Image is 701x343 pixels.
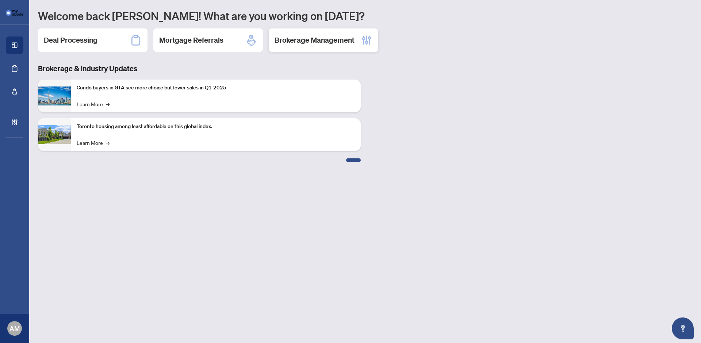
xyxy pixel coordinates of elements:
[44,35,97,45] h2: Deal Processing
[6,10,23,16] img: logo
[672,317,694,339] button: Open asap
[106,100,110,108] span: →
[38,63,361,74] h3: Brokerage & Industry Updates
[106,139,110,147] span: →
[77,100,110,108] a: Learn More→
[9,323,20,334] span: AM
[77,139,110,147] a: Learn More→
[38,86,71,105] img: Condo buyers in GTA see more choice but fewer sales in Q1 2025
[38,9,692,23] h1: Welcome back [PERSON_NAME]! What are you working on [DATE]?
[159,35,223,45] h2: Mortgage Referrals
[275,35,355,45] h2: Brokerage Management
[38,125,71,144] img: Toronto housing among least affordable on this global index.
[77,84,355,92] p: Condo buyers in GTA see more choice but fewer sales in Q1 2025
[77,123,355,131] p: Toronto housing among least affordable on this global index.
